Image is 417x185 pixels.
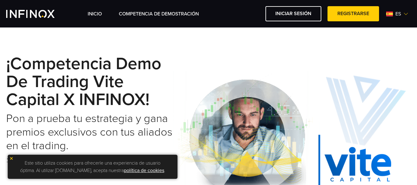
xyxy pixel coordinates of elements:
a: INICIO [88,10,102,18]
span: es [393,10,403,18]
img: yellow close icon [9,156,14,161]
strong: ¡Competencia Demo de Trading Vite Capital x INFINOX! [6,54,161,110]
a: INFINOX Vite [6,10,69,18]
a: Registrarse [327,6,379,21]
a: Competencia de Demostración [119,10,199,18]
h2: Pon a prueba tu estrategia y gana premios exclusivos con tus aliados en el trading. [6,112,173,153]
p: Este sitio utiliza cookies para ofrecerle una experiencia de usuario óptima. Al utilizar [DOMAIN_... [11,158,174,176]
a: * Ver Términos y Condiciones [6,153,69,168]
a: Iniciar sesión [265,6,321,21]
a: política de cookies [124,167,164,174]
